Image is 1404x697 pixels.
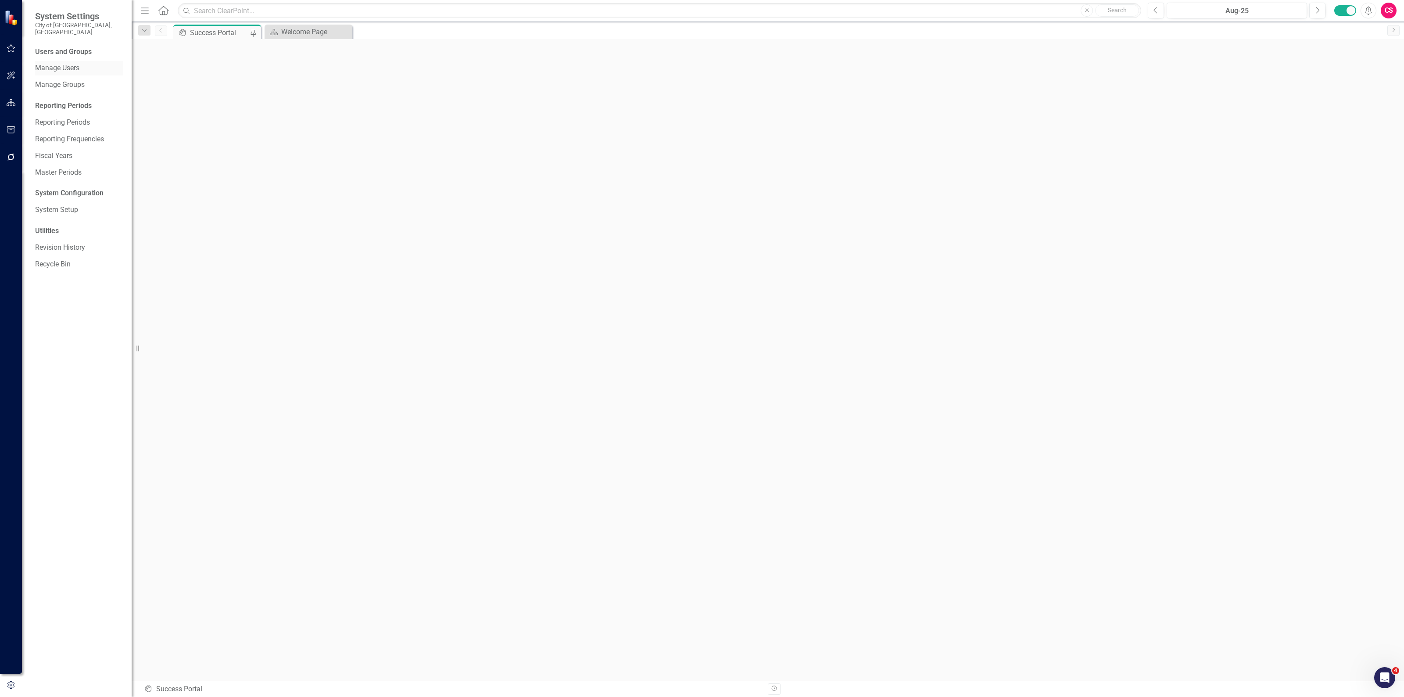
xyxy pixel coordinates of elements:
[35,101,123,111] div: Reporting Periods
[35,168,123,178] a: Master Periods
[267,26,350,37] a: Welcome Page
[178,3,1141,18] input: Search ClearPoint...
[35,22,123,36] small: City of [GEOGRAPHIC_DATA], [GEOGRAPHIC_DATA]
[1108,7,1127,14] span: Search
[144,684,761,694] div: Success Portal
[4,10,20,25] img: ClearPoint Strategy
[35,11,123,22] span: System Settings
[1374,667,1395,688] iframe: Intercom live chat
[35,118,123,128] a: Reporting Periods
[35,134,123,144] a: Reporting Frequencies
[281,26,350,37] div: Welcome Page
[35,205,123,215] a: System Setup
[190,27,248,38] div: Success Portal
[35,259,123,269] a: Recycle Bin
[1167,3,1307,18] button: Aug-25
[35,151,123,161] a: Fiscal Years
[1392,667,1399,674] span: 4
[35,243,123,253] a: Revision History
[35,47,123,57] div: Users and Groups
[1381,3,1397,18] button: CS
[35,226,123,236] div: Utilities
[35,63,123,73] a: Manage Users
[1170,6,1304,16] div: Aug-25
[1095,4,1139,17] button: Search
[35,188,123,198] div: System Configuration
[132,39,1404,681] iframe: Success Portal
[35,80,123,90] a: Manage Groups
